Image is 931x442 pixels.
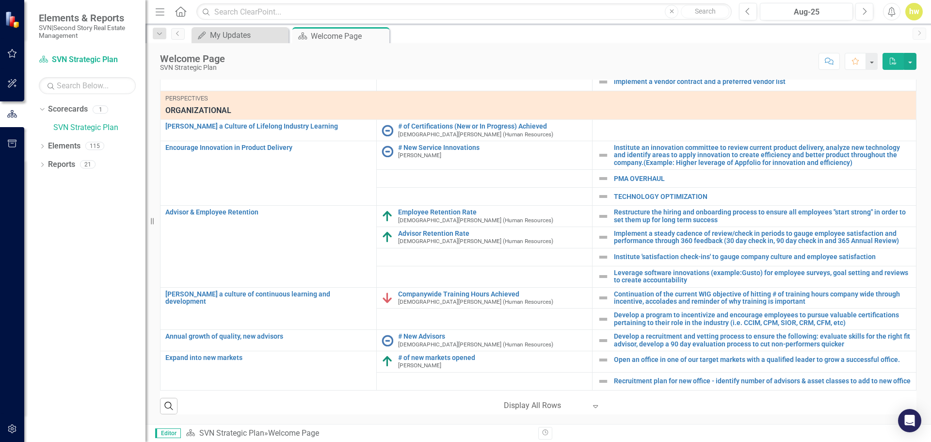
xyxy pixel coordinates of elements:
td: Double-Click to Edit Right Click for Context Menu [376,120,593,141]
div: Welcome Page [268,428,319,438]
a: Advisor Retention Rate [398,230,588,237]
div: 115 [85,142,104,150]
td: Double-Click to Edit Right Click for Context Menu [161,330,377,351]
a: Institute an innovation committee to review current product delivery, analyze new technology and ... [614,144,911,166]
a: # New Service Innovations [398,144,588,151]
td: Double-Click to Edit Right Click for Context Menu [376,227,593,248]
td: Double-Click to Edit Right Click for Context Menu [593,188,916,206]
button: Aug-25 [760,3,853,20]
small: [DEMOGRAPHIC_DATA][PERSON_NAME] (Human Resources) [398,299,553,305]
small: [DEMOGRAPHIC_DATA][PERSON_NAME] (Human Resources) [398,217,553,224]
td: Double-Click to Edit Right Click for Context Menu [376,141,593,170]
a: Restructure the hiring and onboarding process to ensure all employees "start strong" in order to ... [614,209,911,224]
span: Search [695,7,716,15]
img: Not Defined [597,191,609,202]
small: [DEMOGRAPHIC_DATA][PERSON_NAME] (Human Resources) [398,342,553,348]
div: Aug-25 [763,6,850,18]
img: Not Defined [597,376,609,387]
input: Search Below... [39,77,136,94]
a: [PERSON_NAME] a Culture of Lifelong Industry Learning [165,123,371,130]
a: Institute 'satisfaction check-ins' to gauge company culture and employee satisfaction [614,253,911,261]
img: Not Defined [597,251,609,263]
td: Double-Click to Edit Right Click for Context Menu [593,351,916,372]
img: ClearPoint Strategy [5,11,22,28]
div: Open Intercom Messenger [898,409,921,432]
img: Not Defined [597,173,609,184]
td: Double-Click to Edit Right Click for Context Menu [161,120,377,141]
img: Not Defined [597,335,609,346]
img: Not Defined [597,292,609,304]
div: Welcome Page [311,30,387,42]
img: Not Defined [597,313,609,325]
small: [PERSON_NAME] [398,152,441,159]
a: Encourage Innovation in Product Delivery [165,144,371,151]
span: ORGANIZATIONAL [165,105,911,116]
img: Above Target [382,356,393,367]
a: Continuation of the current WIG objective of hitting # of training hours company wide through inc... [614,291,911,306]
small: SVN|Second Story Real Estate Management [39,24,136,40]
button: Search [681,5,729,18]
a: Expand into new markets [165,354,371,361]
td: Double-Click to Edit Right Click for Context Menu [593,287,916,309]
td: Double-Click to Edit Right Click for Context Menu [376,206,593,227]
a: # of new markets opened [398,354,588,361]
img: Not Defined [597,271,609,282]
div: Perspectives [165,94,911,103]
div: 21 [80,161,96,169]
small: [PERSON_NAME] [398,362,441,369]
a: # of Certifications (New or In Progress) Achieved [398,123,588,130]
img: Not Defined [597,76,609,88]
img: Below Plan [382,292,393,304]
a: Advisor & Employee Retention [165,209,371,216]
td: Double-Click to Edit Right Click for Context Menu [161,141,377,206]
img: No Information [382,146,393,157]
a: Scorecards [48,104,88,115]
a: # New Advisors [398,333,588,340]
td: Double-Click to Edit Right Click for Context Menu [593,141,916,170]
input: Search ClearPoint... [196,3,732,20]
img: Above Target [382,211,393,222]
img: Not Defined [597,231,609,243]
img: Not Defined [597,354,609,366]
td: Double-Click to Edit Right Click for Context Menu [593,309,916,330]
div: Welcome Page [160,53,225,64]
a: PMA OVERHAUL [614,175,911,182]
td: Double-Click to Edit Right Click for Context Menu [593,227,916,248]
a: Develop a program to incentivize and encourage employees to pursue valuable certifications pertai... [614,311,911,327]
img: No Information [382,335,393,346]
a: Employee Retention Rate [398,209,588,216]
span: Elements & Reports [39,12,136,24]
td: Double-Click to Edit Right Click for Context Menu [593,170,916,188]
button: hw [905,3,923,20]
a: Reports [48,159,75,170]
a: Annual growth of quality, new advisors [165,333,371,340]
a: implement a vendor contract and a preferred vendor list [614,78,911,85]
span: Editor [155,428,181,438]
td: Double-Click to Edit Right Click for Context Menu [593,248,916,266]
td: Double-Click to Edit Right Click for Context Menu [593,73,916,91]
img: Not Defined [597,149,609,161]
small: [DEMOGRAPHIC_DATA][PERSON_NAME] (Human Resources) [398,238,553,245]
td: Double-Click to Edit Right Click for Context Menu [376,330,593,351]
a: TECHNOLOGY OPTIMIZATION [614,193,911,200]
td: Double-Click to Edit Right Click for Context Menu [593,266,916,287]
td: Double-Click to Edit [161,91,916,120]
a: Recruitment plan for new office - identify number of advisors & asset classes to add to new office [614,377,911,385]
div: » [186,428,531,439]
td: Double-Click to Edit Right Click for Context Menu [593,372,916,390]
td: Double-Click to Edit Right Click for Context Menu [161,351,377,390]
a: Implement a steady cadence of review/check in periods to gauge employee satisfaction and performa... [614,230,911,245]
div: 1 [93,105,108,114]
td: Double-Click to Edit Right Click for Context Menu [376,287,593,309]
a: Develop a recruitment and vetting process to ensure the following: evaluate skills for the right ... [614,333,911,348]
div: SVN Strategic Plan [160,64,225,71]
td: Double-Click to Edit Right Click for Context Menu [593,206,916,227]
img: No Information [382,125,393,136]
img: Not Defined [597,211,609,222]
a: Companywide Training Hours Achieved [398,291,588,298]
div: My Updates [210,29,286,41]
a: SVN Strategic Plan [199,428,264,438]
a: My Updates [194,29,286,41]
a: Elements [48,141,80,152]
